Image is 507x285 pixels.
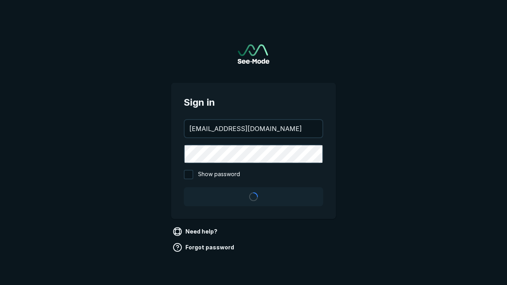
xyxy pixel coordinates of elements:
input: your@email.com [185,120,322,137]
span: Sign in [184,95,323,110]
a: Go to sign in [238,44,269,64]
a: Need help? [171,225,221,238]
span: Show password [198,170,240,179]
img: See-Mode Logo [238,44,269,64]
a: Forgot password [171,241,237,254]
